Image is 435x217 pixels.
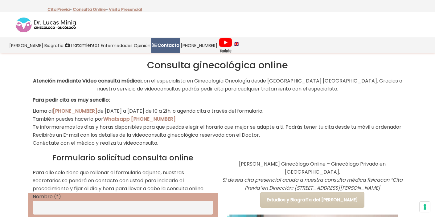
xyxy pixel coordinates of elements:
span: con “Cita Previa” [245,176,403,191]
span: Opinión [134,42,150,49]
h2: Formulario solicitud consulta online [33,153,213,163]
span: Tratamientos [70,42,100,49]
button: Sus preferencias de consentimiento para tecnologías de seguimiento [420,202,430,212]
strong: Para pedir cita es muy sencillo: [33,96,110,103]
strong: Contacto [158,42,179,48]
p: Llama al de [DATE] a [DATE] de 10 a 21h, o agenda cita a través del formulario. También puedes ha... [33,107,403,147]
p: Nombre (*) [33,193,213,201]
a: Videos Youtube Ginecología [218,38,233,53]
a: Visita Presencial [109,6,142,12]
img: Videos Youtube Ginecología [219,38,232,53]
p: - [73,6,108,14]
a: Consulta Online [73,6,106,12]
img: language english [234,42,239,46]
a: [PERSON_NAME] [9,38,44,53]
a: Whatsapp [PHONE_NUMBER] [103,115,176,123]
a: Cita Previa [47,6,70,12]
p: con el especialista en Ginecología Oncología desde [GEOGRAPHIC_DATA] [GEOGRAPHIC_DATA]. Gracias a... [33,77,403,93]
span: Enfermedades [101,42,133,49]
a: Enfermedades [100,38,133,53]
a: Contacto [151,38,180,53]
a: Tratamientos [64,38,100,53]
strong: Atención mediante Video consulta médica [33,77,141,84]
a: Biografía [44,38,64,53]
p: [PERSON_NAME] Ginecólogo Online – Ginecólogo Privado en [GEOGRAPHIC_DATA]. [222,160,403,192]
p: Para ello solo tiene que rellenar el formulario adjunto, nuestras Secretarias se pondrá en contac... [33,169,213,193]
span: Biografía [44,42,64,49]
p: - [47,6,72,14]
h1: Consulta ginecológica online [33,59,403,71]
a: language english [233,38,240,53]
em: Si desea cita presencial acuda a nuestra consulta médica física en Dirección: [STREET_ADDRESS][PE... [222,176,403,191]
a: Estudios y Biografía del [PERSON_NAME] [260,192,364,208]
span: [PHONE_NUMBER] [181,42,217,49]
a: [PHONE_NUMBER] [180,38,218,53]
a: Opinión [133,38,151,53]
a: [PHONE_NUMBER] [53,107,97,115]
span: [PERSON_NAME] [9,42,43,49]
